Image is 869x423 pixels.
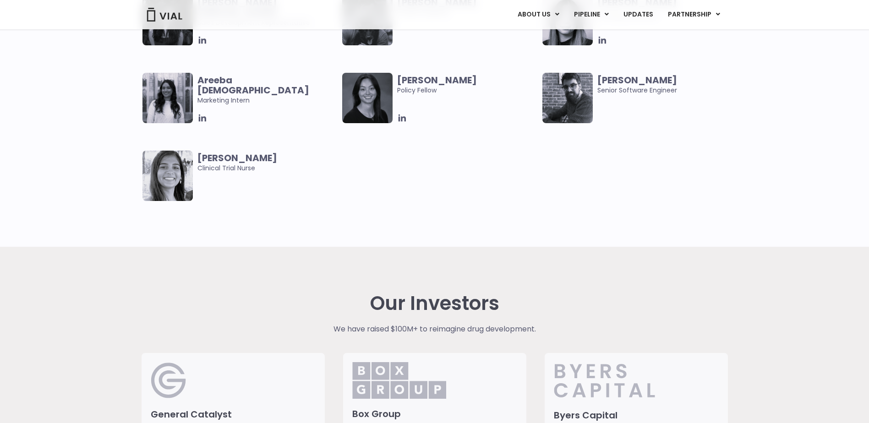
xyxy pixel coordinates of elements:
[352,362,446,399] img: Box_Group.png
[397,74,477,87] b: [PERSON_NAME]
[146,8,183,22] img: Vial Logo
[142,73,193,123] img: Smiling woman named Areeba
[151,362,187,399] img: General Catalyst Logo
[197,75,338,105] span: Marketing Intern
[352,408,517,420] h3: Box Group
[197,152,277,164] b: [PERSON_NAME]
[616,7,660,22] a: UPDATES
[151,408,316,420] h3: General Catalyst
[275,324,594,335] p: We have raised $100M+ to reimagine drug development.
[661,7,727,22] a: PARTNERSHIPMenu Toggle
[554,409,719,421] h3: Byers Capital
[342,73,393,123] img: Smiling woman named Claudia
[567,7,616,22] a: PIPELINEMenu Toggle
[542,73,593,123] img: Smiling man named Dugi Surdulli
[397,75,538,95] span: Policy Fellow
[510,7,566,22] a: ABOUT USMenu Toggle
[142,151,193,201] img: Smiling woman named Deepa
[197,153,338,173] span: Clinical Trial Nurse
[197,74,309,97] b: Areeba [DEMOGRAPHIC_DATA]
[554,362,692,399] img: Byers_Capital.svg
[370,293,499,315] h2: Our Investors
[597,75,738,95] span: Senior Software Engineer
[597,74,677,87] b: [PERSON_NAME]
